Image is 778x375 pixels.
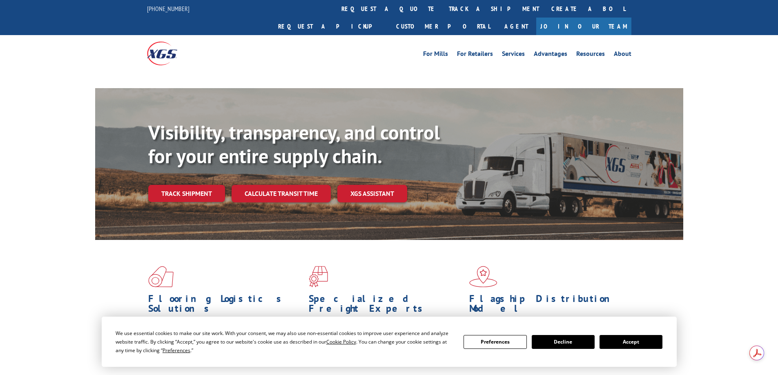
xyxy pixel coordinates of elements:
[148,120,440,169] b: Visibility, transparency, and control for your entire supply chain.
[148,294,303,317] h1: Flooring Logistics Solutions
[600,335,662,349] button: Accept
[232,185,331,202] a: Calculate transit time
[496,18,536,35] a: Agent
[116,329,454,355] div: We use essential cookies to make our site work. With your consent, we may also use non-essential ...
[423,51,448,60] a: For Mills
[536,18,631,35] a: Join Our Team
[326,338,356,345] span: Cookie Policy
[337,185,407,202] a: XGS ASSISTANT
[148,185,225,202] a: Track shipment
[309,294,463,317] h1: Specialized Freight Experts
[534,51,567,60] a: Advantages
[272,18,390,35] a: Request a pickup
[464,335,526,349] button: Preferences
[147,4,189,13] a: [PHONE_NUMBER]
[532,335,595,349] button: Decline
[469,266,497,287] img: xgs-icon-flagship-distribution-model-red
[390,18,496,35] a: Customer Portal
[469,294,624,317] h1: Flagship Distribution Model
[102,317,677,367] div: Cookie Consent Prompt
[576,51,605,60] a: Resources
[502,51,525,60] a: Services
[614,51,631,60] a: About
[148,266,174,287] img: xgs-icon-total-supply-chain-intelligence-red
[163,347,190,354] span: Preferences
[309,266,328,287] img: xgs-icon-focused-on-flooring-red
[457,51,493,60] a: For Retailers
